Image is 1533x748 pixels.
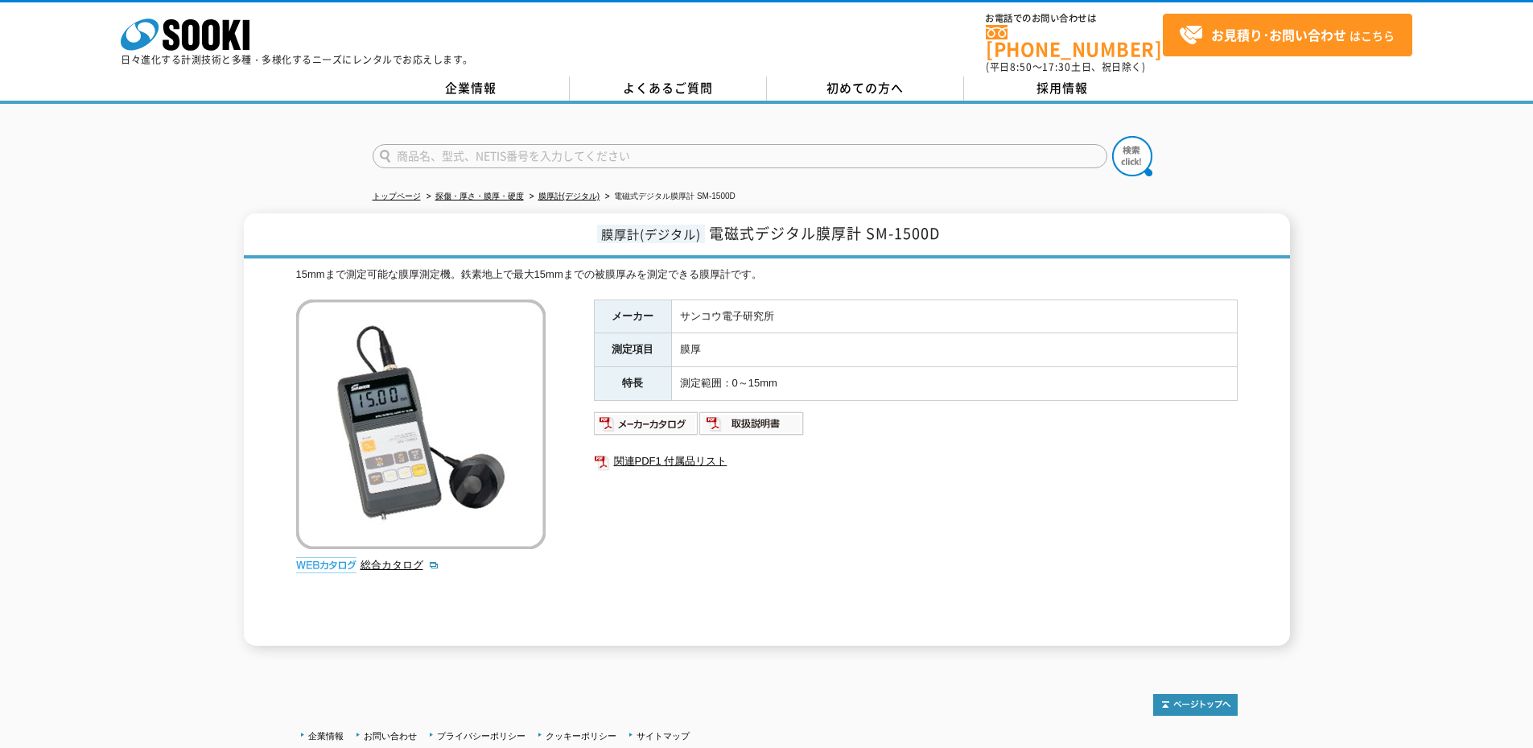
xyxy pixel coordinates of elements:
a: クッキーポリシー [546,731,616,741]
a: 関連PDF1 付属品リスト [594,451,1238,472]
a: 取扱説明書 [699,421,805,433]
a: お問い合わせ [364,731,417,741]
td: 膜厚 [671,333,1237,367]
span: 8:50 [1010,60,1032,74]
a: トップページ [373,192,421,200]
a: 膜厚計(デジタル) [538,192,600,200]
th: 測定項目 [594,333,671,367]
a: よくあるご質問 [570,76,767,101]
img: メーカーカタログ [594,411,699,436]
strong: お見積り･お問い合わせ [1211,25,1346,44]
a: メーカーカタログ [594,421,699,433]
input: 商品名、型式、NETIS番号を入力してください [373,144,1107,168]
img: webカタログ [296,557,356,573]
a: お見積り･お問い合わせはこちら [1163,14,1412,56]
img: 取扱説明書 [699,411,805,436]
a: プライバシーポリシー [437,731,525,741]
a: 初めての方へ [767,76,964,101]
span: 17:30 [1042,60,1071,74]
li: 電磁式デジタル膜厚計 SM-1500D [602,188,736,205]
a: 企業情報 [308,731,344,741]
td: サンコウ電子研究所 [671,300,1237,333]
th: 特長 [594,367,671,401]
a: サイトマップ [637,731,690,741]
img: トップページへ [1153,694,1238,716]
img: btn_search.png [1112,136,1152,176]
span: 初めての方へ [826,79,904,97]
th: メーカー [594,300,671,333]
a: 採用情報 [964,76,1161,101]
a: 企業情報 [373,76,570,101]
span: (平日 ～ 土日、祝日除く) [986,60,1145,74]
span: 膜厚計(デジタル) [597,225,705,243]
a: 総合カタログ [361,559,439,571]
div: 15mmまで測定可能な膜厚測定機。鉄素地上で最大15mmまでの被膜厚みを測定できる膜厚計です。 [296,267,1238,283]
td: 測定範囲：0～15mm [671,367,1237,401]
span: お電話でのお問い合わせは [986,14,1163,23]
span: はこちら [1179,23,1395,48]
span: 電磁式デジタル膜厚計 SM-1500D [709,222,940,244]
img: 電磁式デジタル膜厚計 SM-1500D [296,300,546,549]
a: 探傷・厚さ・膜厚・硬度 [435,192,524,200]
p: 日々進化する計測技術と多種・多様化するニーズにレンタルでお応えします。 [121,55,473,64]
a: [PHONE_NUMBER] [986,25,1163,58]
